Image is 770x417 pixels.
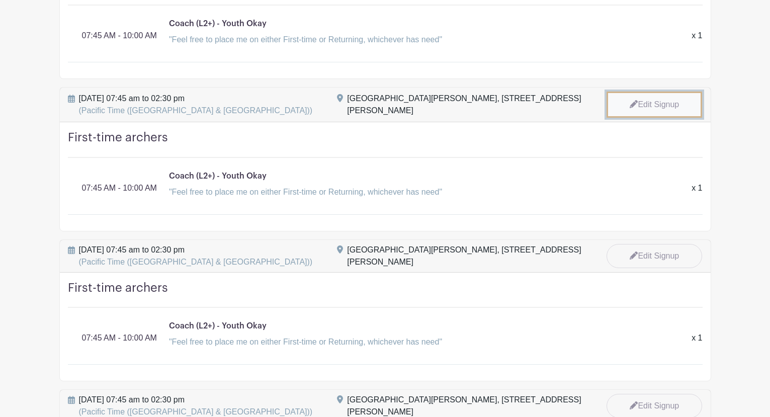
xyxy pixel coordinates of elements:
[607,244,702,268] a: Edit Signup
[347,244,586,268] div: [GEOGRAPHIC_DATA][PERSON_NAME], [STREET_ADDRESS][PERSON_NAME]
[68,281,703,308] h4: First-time archers
[686,332,708,344] div: x 1
[169,336,679,348] div: "Feel free to place me on either First-time or Returning, whichever has need"
[347,93,586,117] div: [GEOGRAPHIC_DATA][PERSON_NAME], [STREET_ADDRESS][PERSON_NAME]
[169,18,267,30] p: Coach (L2+) - Youth Okay
[68,130,703,158] h4: First-time archers
[169,34,679,46] div: "Feel free to place me on either First-time or Returning, whichever has need"
[169,186,679,198] div: "Feel free to place me on either First-time or Returning, whichever has need"
[686,182,708,194] div: x 1
[82,332,157,344] p: 07:45 AM - 10:00 AM
[79,244,313,268] span: [DATE] 07:45 am to 02:30 pm
[169,170,267,182] p: Coach (L2+) - Youth Okay
[79,93,313,117] span: [DATE] 07:45 am to 02:30 pm
[82,30,157,42] p: 07:45 AM - 10:00 AM
[686,30,708,42] div: x 1
[169,320,267,332] p: Coach (L2+) - Youth Okay
[607,92,702,118] a: Edit Signup
[82,182,157,194] p: 07:45 AM - 10:00 AM
[79,407,313,416] span: (Pacific Time ([GEOGRAPHIC_DATA] & [GEOGRAPHIC_DATA]))
[79,258,313,266] span: (Pacific Time ([GEOGRAPHIC_DATA] & [GEOGRAPHIC_DATA]))
[79,106,313,115] span: (Pacific Time ([GEOGRAPHIC_DATA] & [GEOGRAPHIC_DATA]))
